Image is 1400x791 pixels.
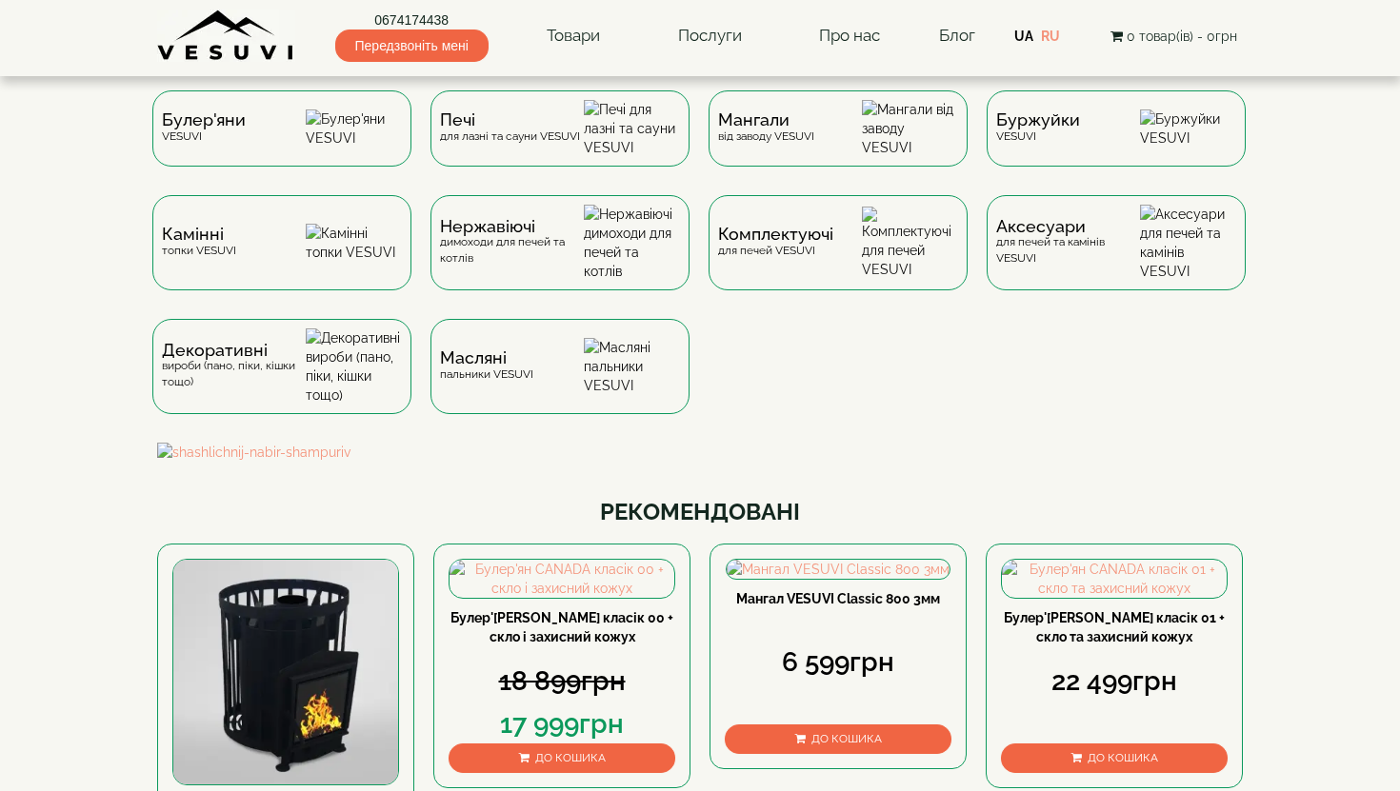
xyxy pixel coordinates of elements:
div: VESUVI [996,112,1080,144]
a: UA [1014,29,1033,44]
span: Декоративні [162,343,306,358]
button: До кошика [1001,743,1228,773]
a: Комплектуючідля печей VESUVI Комплектуючі для печей VESUVI [699,195,977,319]
a: Аксесуаридля печей та камінів VESUVI Аксесуари для печей та камінів VESUVI [977,195,1255,319]
a: Мангаливід заводу VESUVI Мангали від заводу VESUVI [699,90,977,195]
span: Масляні [440,350,533,366]
div: 6 599грн [725,643,951,682]
span: До кошика [535,751,606,764]
span: Комплектуючі [718,227,833,242]
div: топки VESUVI [162,227,236,258]
img: Камінні топки VESUVI [306,224,402,262]
a: RU [1041,29,1060,44]
span: Буржуйки [996,112,1080,128]
img: Комплектуючі для печей VESUVI [862,207,958,279]
img: shashlichnij-nabir-shampuriv [157,443,1243,462]
span: Передзвоніть мені [335,30,489,62]
a: Блог [939,26,975,45]
img: Буржуйки VESUVI [1140,109,1236,148]
div: 18 899грн [449,662,675,701]
span: Булер'яни [162,112,246,128]
img: Масляні пальники VESUVI [584,338,680,395]
a: Печідля лазні та сауни VESUVI Печі для лазні та сауни VESUVI [421,90,699,195]
button: До кошика [449,743,675,773]
img: Нержавіючі димоходи для печей та котлів [584,205,680,281]
div: димоходи для печей та котлів [440,219,584,267]
img: Печі для лазні та сауни VESUVI [584,100,680,157]
span: До кошика [1088,751,1158,764]
div: пальники VESUVI [440,350,533,382]
a: Булер'[PERSON_NAME] класік 00 + скло і захисний кожух [450,610,673,644]
a: Булер'яниVESUVI Булер'яни VESUVI [143,90,421,195]
a: Булер'[PERSON_NAME] класік 01 + скло та захисний кожух [1004,610,1225,644]
span: Печі [440,112,580,128]
a: Каміннітопки VESUVI Камінні топки VESUVI [143,195,421,319]
a: Нержавіючідимоходи для печей та котлів Нержавіючі димоходи для печей та котлів [421,195,699,319]
a: Товари [528,14,619,58]
img: Піч для лазні Бочка 15 м³ без виносу, дверцята 315*315, зі склом [173,560,398,784]
button: До кошика [725,724,951,754]
a: Декоративнівироби (пано, піки, кішки тощо) Декоративні вироби (пано, піки, кішки тощо) [143,319,421,443]
span: 0 товар(ів) - 0грн [1127,29,1237,44]
div: 22 499грн [1001,662,1228,701]
a: 0674174438 [335,10,489,30]
span: Камінні [162,227,236,242]
div: 17 999грн [449,705,675,743]
div: від заводу VESUVI [718,112,814,144]
span: Нержавіючі [440,219,584,234]
img: Мангал VESUVI Classic 800 3мм [727,560,950,579]
img: Декоративні вироби (пано, піки, кішки тощо) [306,328,402,405]
div: для лазні та сауни VESUVI [440,112,580,144]
img: Аксесуари для печей та камінів VESUVI [1140,205,1236,281]
button: 0 товар(ів) - 0грн [1105,26,1243,47]
a: Масляніпальники VESUVI Масляні пальники VESUVI [421,319,699,443]
span: До кошика [811,732,882,745]
span: Мангали [718,112,814,128]
img: Булер'ян CANADA класік 00 + скло і захисний кожух [450,560,674,598]
img: Булер'яни VESUVI [306,109,402,148]
a: Про нас [800,14,899,58]
img: Булер'ян CANADA класік 01 + скло та захисний кожух [1002,560,1227,598]
img: Мангали від заводу VESUVI [862,100,958,157]
a: БуржуйкиVESUVI Буржуйки VESUVI [977,90,1255,195]
div: для печей та камінів VESUVI [996,219,1140,267]
a: Мангал VESUVI Classic 800 3мм [736,591,940,606]
a: Послуги [659,14,761,58]
div: вироби (пано, піки, кішки тощо) [162,343,306,390]
div: VESUVI [162,112,246,144]
span: Аксесуари [996,219,1140,234]
div: для печей VESUVI [718,227,833,258]
img: Завод VESUVI [157,10,295,62]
